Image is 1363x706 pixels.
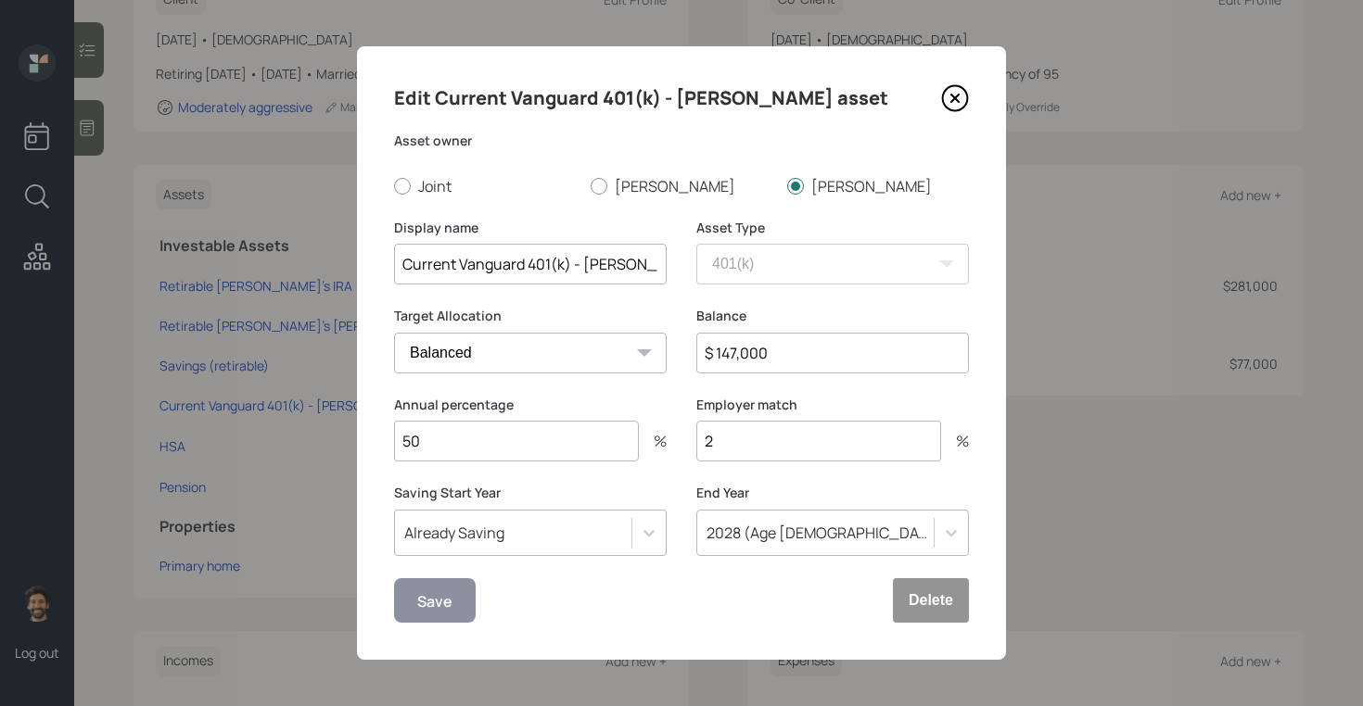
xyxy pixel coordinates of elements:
[394,132,969,150] label: Asset owner
[696,219,969,237] label: Asset Type
[394,396,667,414] label: Annual percentage
[417,589,452,614] div: Save
[639,434,667,448] div: %
[394,176,576,196] label: Joint
[893,578,969,623] button: Delete
[394,307,667,325] label: Target Allocation
[591,176,772,196] label: [PERSON_NAME]
[696,484,969,502] label: End Year
[404,523,504,543] div: Already Saving
[394,219,667,237] label: Display name
[696,307,969,325] label: Balance
[941,434,969,448] div: %
[394,83,888,113] h4: Edit Current Vanguard 401(k) - [PERSON_NAME] asset
[394,484,667,502] label: Saving Start Year
[696,396,969,414] label: Employer match
[394,578,476,623] button: Save
[787,176,969,196] label: [PERSON_NAME]
[707,523,936,543] div: 2028 (Age [DEMOGRAPHIC_DATA], 63)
